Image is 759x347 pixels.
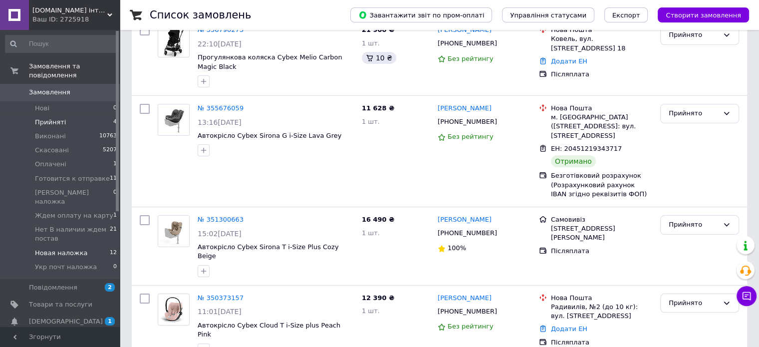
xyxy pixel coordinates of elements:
span: 21 [110,225,117,243]
span: 12 [110,249,117,258]
span: Створити замовлення [666,11,741,19]
button: Створити замовлення [658,7,749,22]
span: KOTUGOROSHKO.KIEV.UA інтернет - магазин дитячих товарів Коляски Автокрісла Кроватки Іграшки [32,6,107,15]
span: Скасовані [35,146,69,155]
a: [PERSON_NAME] [438,25,492,35]
span: 1 шт. [362,229,380,237]
div: Післяплата [551,338,652,347]
img: Фото товару [158,26,189,57]
span: [PERSON_NAME] наложка [35,188,113,206]
img: Фото товару [158,294,189,325]
span: 12 390 ₴ [362,294,394,302]
span: Виконані [35,132,66,141]
img: Фото товару [158,216,189,247]
div: Прийнято [669,220,719,230]
span: Автокрісло Cybex Cloud T i-Size plus Peach Pink [198,322,340,339]
a: Фото товару [158,215,190,247]
a: [PERSON_NAME] [438,294,492,303]
span: [PHONE_NUMBER] [438,229,497,237]
span: Управління статусами [510,11,586,19]
span: Готовится к отправке [35,174,110,183]
span: Оплачені [35,160,66,169]
a: Додати ЕН [551,325,587,333]
span: Повідомлення [29,283,77,292]
a: № 350373157 [198,294,244,302]
img: Фото товару [158,104,189,135]
input: Пошук [5,35,118,53]
a: Прогулянкова коляска Cybex Melio Carbon Magic Black [198,53,342,70]
a: [PERSON_NAME] [438,104,492,113]
span: 0 [113,263,117,272]
span: Нові [35,104,49,113]
div: Безготівковий розрахунок (Розрахунковий рахунок IBAN згідно реквізитів ФОП) [551,171,652,199]
span: 0 [113,104,117,113]
div: Прийнято [669,30,719,40]
span: 2 [105,283,115,292]
a: Фото товару [158,104,190,136]
span: 16 490 ₴ [362,216,394,223]
span: Товари та послуги [29,300,92,309]
span: 1 шт. [362,39,380,47]
span: Укр почт наложка [35,263,97,272]
span: Без рейтингу [448,323,494,330]
span: Ждем оплату на карту [35,211,113,220]
div: Післяплата [551,70,652,79]
span: 1 [105,317,115,326]
span: Прийняті [35,118,66,127]
div: Радивилів, №2 (до 10 кг): вул. [STREET_ADDRESS] [551,303,652,321]
span: 15:02[DATE] [198,230,242,238]
div: [STREET_ADDRESS][PERSON_NAME] [551,224,652,242]
span: Замовлення [29,88,70,97]
div: Прийнято [669,108,719,119]
span: 11:01[DATE] [198,308,242,316]
div: Нова Пошта [551,104,652,113]
button: Експорт [604,7,648,22]
span: 5207 [103,146,117,155]
span: 4 [113,118,117,127]
span: [PHONE_NUMBER] [438,118,497,125]
span: Завантажити звіт по пром-оплаті [358,10,484,19]
a: Автокрісло Cybex Sirona G i-Size Lava Grey [198,132,341,139]
a: Автокрісло Cybex Sirona T i-Size Plus Cozy Beige [198,243,339,260]
a: № 351300663 [198,216,244,223]
h1: Список замовлень [150,9,251,21]
span: 1 шт. [362,118,380,125]
span: Експорт [612,11,640,19]
a: Фото товару [158,25,190,57]
a: [PERSON_NAME] [438,215,492,225]
div: 10 ₴ [362,52,396,64]
span: [PHONE_NUMBER] [438,308,497,315]
a: № 355676059 [198,104,244,112]
a: Фото товару [158,294,190,326]
span: Без рейтингу [448,133,494,140]
span: Замовлення та повідомлення [29,62,120,80]
span: 1 [113,160,117,169]
div: Нова Пошта [551,294,652,303]
span: Без рейтингу [448,55,494,62]
span: 22:10[DATE] [198,40,242,48]
div: Ваш ID: 2725918 [32,15,120,24]
span: Нет В наличии ждем постав [35,225,110,243]
div: Нова Пошта [551,25,652,34]
span: 10763 [99,132,117,141]
span: 11 628 ₴ [362,104,394,112]
span: [DEMOGRAPHIC_DATA] [29,317,103,326]
span: 11 [110,174,117,183]
a: Додати ЕН [551,57,587,65]
span: 1 шт. [362,307,380,315]
button: Завантажити звіт по пром-оплаті [350,7,492,22]
span: 1 [113,211,117,220]
span: 100% [448,244,466,252]
span: 13:16[DATE] [198,118,242,126]
div: Прийнято [669,298,719,309]
span: [PHONE_NUMBER] [438,39,497,47]
div: Ковель, вул. [STREET_ADDRESS] 18 [551,34,652,52]
span: ЕН: 20451219343717 [551,145,622,152]
div: Отримано [551,155,596,167]
span: Новая наложка [35,249,88,258]
button: Чат з покупцем [737,286,757,306]
button: Управління статусами [502,7,594,22]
